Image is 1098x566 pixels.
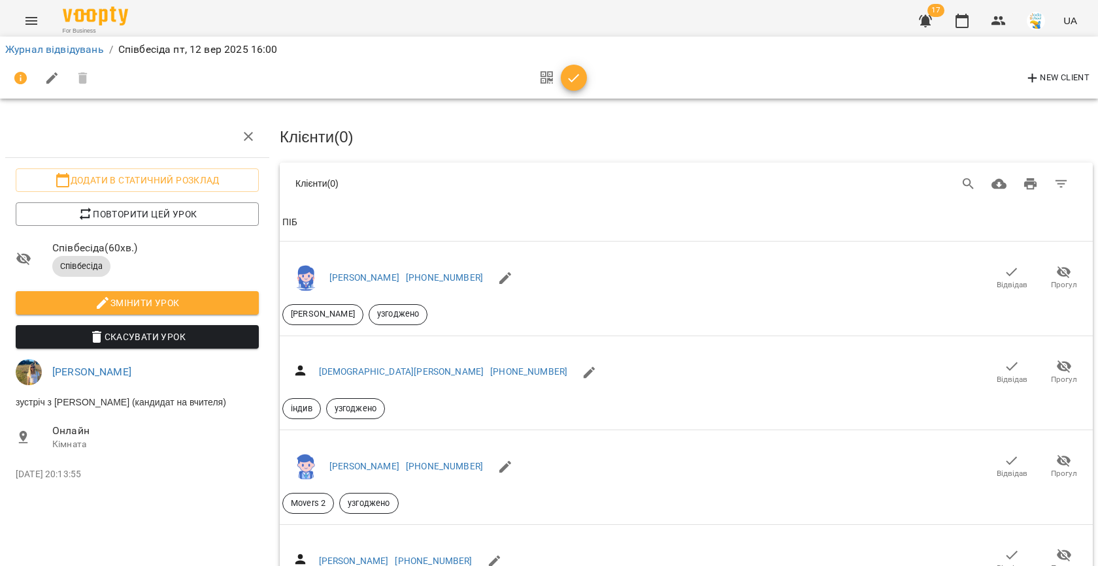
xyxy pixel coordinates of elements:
button: Змінити урок [16,291,259,315]
a: [PHONE_NUMBER] [406,461,483,471]
img: Voopty Logo [63,7,128,25]
button: Повторити цей урок [16,202,259,226]
button: Відвідав [986,260,1038,296]
button: Відвідав [986,354,1038,390]
a: [PERSON_NAME] [329,461,399,471]
button: Прогул [1038,354,1090,390]
span: ПІБ [282,215,1090,230]
span: For Business [63,27,128,35]
button: Друк [1015,168,1046,200]
button: Відвідав [986,448,1038,485]
span: Прогул [1051,374,1077,385]
img: 38072b7c2e4bcea27148e267c0c485b2.jpg [1027,12,1045,30]
span: Прогул [1051,279,1077,291]
a: [PERSON_NAME] [319,556,389,566]
span: узгоджено [369,308,427,320]
a: [PERSON_NAME] [52,366,131,378]
span: Movers 2 [283,497,333,509]
a: [PHONE_NUMBER] [395,556,472,566]
img: 74dea86e6e045e01ef442293a8be8b5a.png [293,454,319,480]
p: Співбесіда пт, 12 вер 2025 16:00 [118,42,278,57]
span: Повторити цей урок [26,206,248,222]
span: Онлайн [52,423,259,439]
li: / [109,42,113,57]
span: [PERSON_NAME] [283,308,363,320]
span: 17 [927,4,944,17]
span: Відвідав [997,468,1027,479]
button: Menu [16,5,47,37]
nav: breadcrumb [5,42,1093,57]
div: ПІБ [282,215,297,230]
div: Sort [282,215,297,230]
a: [PHONE_NUMBER] [406,272,483,283]
button: Фільтр [1046,168,1077,200]
h3: Клієнти ( 0 ) [280,129,1093,146]
a: Журнал відвідувань [5,43,104,55]
button: Search [953,168,984,200]
button: Прогул [1038,448,1090,485]
span: індив [283,403,320,415]
button: Скасувати Урок [16,325,259,349]
button: Прогул [1038,260,1090,296]
button: Додати в статичний розклад [16,168,259,192]
div: Клієнти ( 0 ) [295,177,646,190]
a: [PHONE_NUMBER] [490,366,567,377]
span: узгоджено [340,497,397,509]
span: Прогул [1051,468,1077,479]
span: Додати в статичний розклад [26,172,248,188]
button: Завантажити CSV [984,168,1015,200]
button: New Client [1022,68,1093,89]
span: Відвідав [997,374,1027,385]
img: 9a20e5624958de7994d5f7f274d13f92.png [293,265,319,291]
a: [PERSON_NAME] [329,272,399,283]
span: Відвідав [997,279,1027,291]
p: Кімната [52,438,259,451]
li: зустріч з [PERSON_NAME] (кандидат на вчителя) [5,390,269,414]
span: New Client [1025,71,1090,86]
span: Скасувати Урок [26,329,248,345]
span: UA [1063,14,1077,27]
a: [DEMOGRAPHIC_DATA][PERSON_NAME] [319,366,484,377]
span: Співбесіда ( 60 хв. ) [52,240,259,256]
p: [DATE] 20:13:55 [16,468,259,481]
div: Table Toolbar [280,163,1093,204]
button: UA [1058,8,1082,33]
span: Змінити урок [26,295,248,311]
span: узгоджено [327,403,384,415]
span: Співбесіда [52,260,110,272]
img: 46b47d475d09bf4644e28025ce75560c.jpg [16,359,42,385]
